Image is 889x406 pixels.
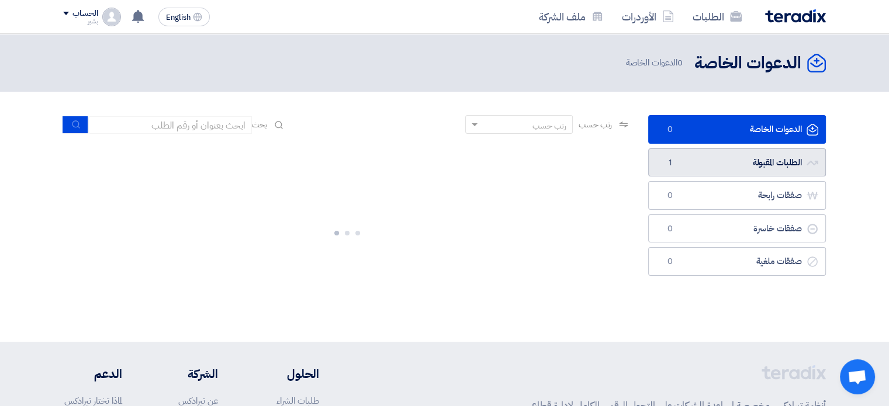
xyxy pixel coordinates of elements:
[840,359,875,394] a: Open chat
[253,365,319,383] li: الحلول
[530,3,613,30] a: ملف الشركة
[663,190,677,202] span: 0
[677,56,683,69] span: 0
[648,181,826,210] a: صفقات رابحة0
[88,116,252,134] input: ابحث بعنوان أو رقم الطلب
[765,9,826,23] img: Teradix logo
[648,214,826,243] a: صفقات خاسرة0
[663,124,677,136] span: 0
[625,56,685,70] span: الدعوات الخاصة
[102,8,121,26] img: profile_test.png
[663,256,677,268] span: 0
[663,157,677,169] span: 1
[63,365,122,383] li: الدعم
[252,119,267,131] span: بحث
[648,247,826,276] a: صفقات ملغية0
[683,3,751,30] a: الطلبات
[648,115,826,144] a: الدعوات الخاصة0
[613,3,683,30] a: الأوردرات
[158,8,210,26] button: English
[532,120,566,132] div: رتب حسب
[166,13,191,22] span: English
[663,223,677,235] span: 0
[157,365,218,383] li: الشركة
[648,148,826,177] a: الطلبات المقبولة1
[63,18,98,25] div: بشير
[694,52,801,75] h2: الدعوات الخاصة
[579,119,612,131] span: رتب حسب
[72,9,98,19] div: الحساب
